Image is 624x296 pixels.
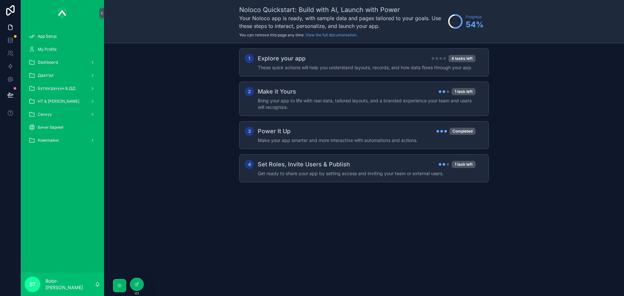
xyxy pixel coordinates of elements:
a: Санхүү [25,109,100,120]
h1: Noloco Quickstart: Build with AI, Launch with Power [239,5,445,14]
span: Dashboard [38,60,58,65]
span: Progress [466,14,484,19]
span: You can remove this page any time. [239,32,305,37]
a: Бичиг баримт [25,122,100,133]
span: НТ & [PERSON_NAME] [38,99,79,104]
span: Санхүү [38,112,52,117]
span: Бүтээгдэхүүн & ДД [38,86,75,91]
span: BT [29,280,36,288]
a: Даатгал [25,70,100,81]
a: App Setup [25,31,100,42]
img: App logo [58,8,67,18]
a: Dashboard [25,57,100,68]
span: Бичиг баримт [38,125,64,130]
a: Комплайнс [25,135,100,146]
a: My Profile [25,44,100,55]
a: Бүтээгдэхүүн & ДД [25,83,100,94]
span: 54 % [466,19,484,30]
span: My Profile [38,47,57,52]
span: Даатгал [38,73,54,78]
a: View the full documentation. [305,32,357,37]
h3: Your Noloco app is ready, with sample data and pages tailored to your goals. Use these steps to i... [239,14,445,30]
span: App Setup [38,34,57,39]
div: scrollable content [21,26,104,155]
p: Bolor-[PERSON_NAME] [45,278,95,291]
span: Комплайнс [38,138,59,143]
a: НТ & [PERSON_NAME] [25,96,100,107]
